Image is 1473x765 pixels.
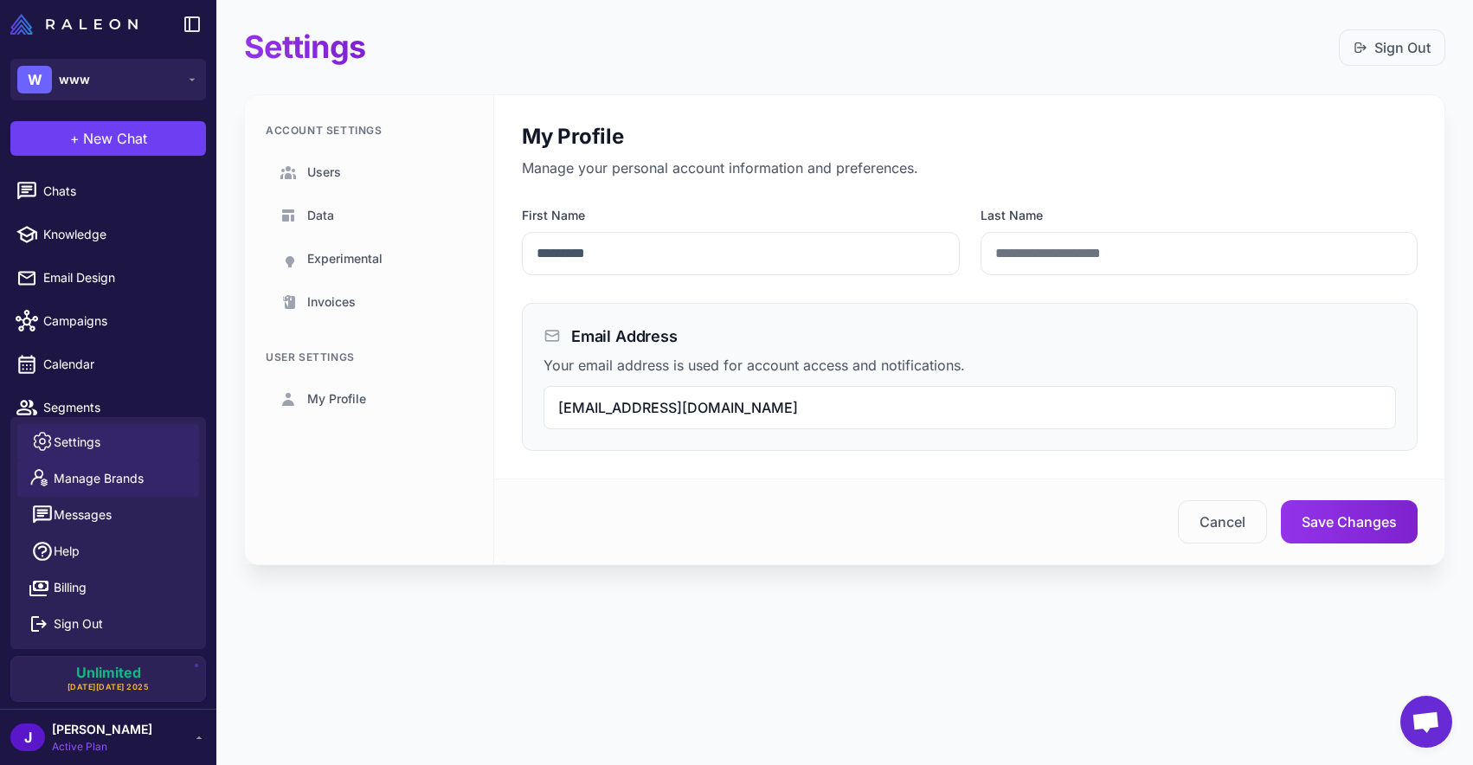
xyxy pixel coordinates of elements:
label: First Name [522,206,960,225]
span: New Chat [83,128,147,149]
div: User Settings [266,350,473,365]
span: Campaigns [43,312,196,331]
span: Chats [43,182,196,201]
span: Users [307,163,341,182]
span: Calendar [43,355,196,374]
a: Users [266,152,473,192]
div: Account Settings [266,123,473,138]
label: Last Name [981,206,1418,225]
span: Invoices [307,292,356,312]
span: Help [54,542,80,561]
div: J [10,723,45,751]
span: My Profile [307,389,366,408]
a: Help [17,533,199,569]
h3: Email Address [571,325,678,348]
a: Calendar [7,346,209,382]
a: Segments [7,389,209,426]
button: Wwww [10,59,206,100]
p: Manage your personal account information and preferences. [522,157,1418,178]
a: Campaigns [7,303,209,339]
span: [EMAIL_ADDRESS][DOMAIN_NAME] [558,399,798,416]
a: My Profile [266,379,473,419]
div: Open chat [1400,696,1452,748]
span: + [70,128,80,149]
button: Sign Out [17,606,199,642]
span: Experimental [307,249,383,268]
button: Messages [17,497,199,533]
a: Knowledge [7,216,209,253]
button: Save Changes [1281,500,1418,543]
img: Raleon Logo [10,14,138,35]
span: Active Plan [52,739,152,755]
span: Email Design [43,268,196,287]
span: Data [307,206,334,225]
span: Messages [54,505,112,524]
p: Your email address is used for account access and notifications. [544,355,1396,376]
span: [PERSON_NAME] [52,720,152,739]
h1: Settings [244,28,365,67]
span: Manage Brands [54,469,144,488]
h2: My Profile [522,123,1418,151]
span: www [59,70,90,89]
span: Segments [43,398,196,417]
a: Chats [7,173,209,209]
a: Sign Out [1354,37,1431,58]
span: Settings [54,433,100,452]
span: Knowledge [43,225,196,244]
span: Sign Out [54,614,103,633]
button: Cancel [1178,500,1267,543]
button: +New Chat [10,121,206,156]
span: [DATE][DATE] 2025 [68,681,150,693]
span: Billing [54,578,87,597]
a: Experimental [266,239,473,279]
span: Unlimited [76,665,141,679]
a: Data [266,196,473,235]
div: W [17,66,52,93]
a: Raleon Logo [10,14,145,35]
a: Invoices [266,282,473,322]
button: Sign Out [1339,29,1445,66]
a: Email Design [7,260,209,296]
